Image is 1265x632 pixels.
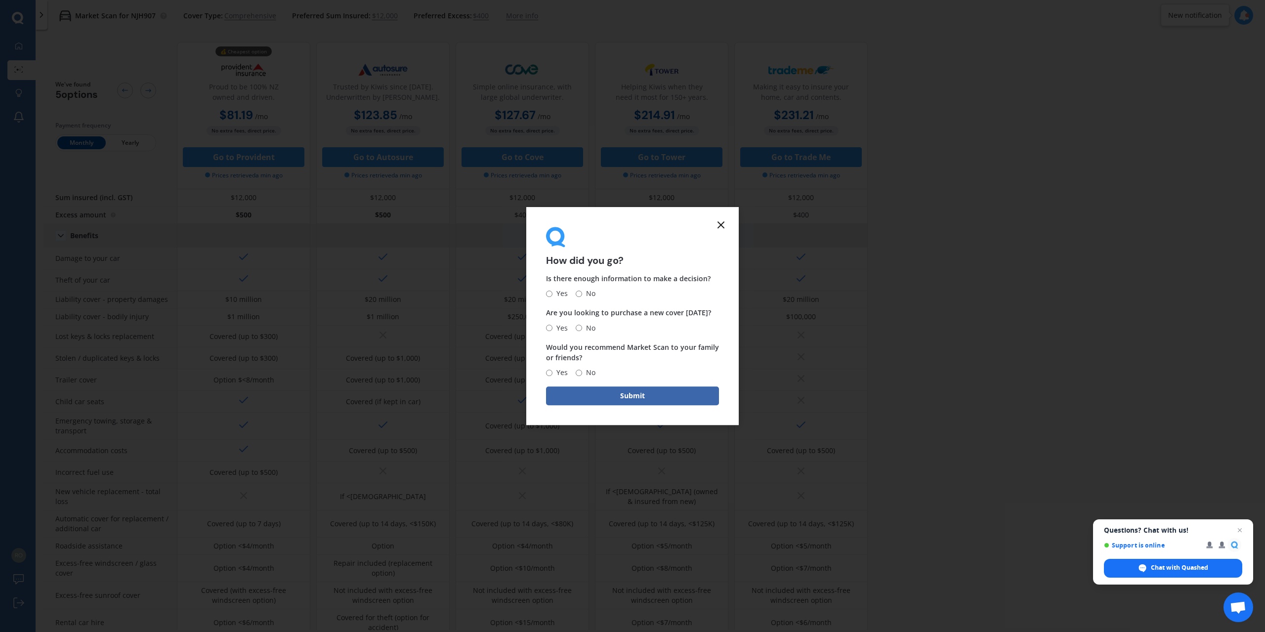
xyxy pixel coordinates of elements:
a: Open chat [1223,592,1253,622]
span: Yes [552,367,568,379]
span: Chat with Quashed [1151,563,1208,572]
input: Yes [546,325,552,331]
span: Questions? Chat with us! [1104,526,1242,534]
span: Is there enough information to make a decision? [546,274,711,284]
button: Submit [546,386,719,405]
span: Yes [552,322,568,334]
input: No [576,370,582,376]
input: Yes [546,291,552,297]
span: No [582,322,595,334]
span: Chat with Quashed [1104,559,1242,578]
span: No [582,367,595,379]
input: No [576,291,582,297]
span: Are you looking to purchase a new cover [DATE]? [546,308,711,318]
span: No [582,288,595,300]
span: Yes [552,288,568,300]
span: Would you recommend Market Scan to your family or friends? [546,342,719,362]
div: How did you go? [546,227,719,266]
input: Yes [546,370,552,376]
span: Support is online [1104,542,1199,549]
input: No [576,325,582,331]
